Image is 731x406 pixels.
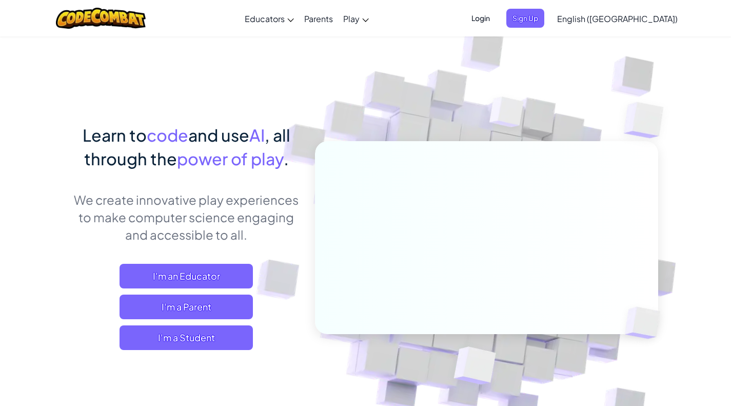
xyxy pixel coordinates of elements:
[552,5,683,32] a: English ([GEOGRAPHIC_DATA])
[470,76,544,153] img: Overlap cubes
[73,191,300,243] p: We create innovative play experiences to make computer science engaging and accessible to all.
[249,125,265,145] span: AI
[177,148,284,169] span: power of play
[240,5,299,32] a: Educators
[56,8,146,29] img: CodeCombat logo
[607,285,684,360] img: Overlap cubes
[338,5,374,32] a: Play
[245,13,285,24] span: Educators
[465,9,496,28] button: Login
[147,125,188,145] span: code
[603,77,692,164] img: Overlap cubes
[188,125,249,145] span: and use
[343,13,360,24] span: Play
[120,264,253,288] a: I'm an Educator
[284,148,289,169] span: .
[506,9,544,28] button: Sign Up
[299,5,338,32] a: Parents
[120,325,253,350] button: I'm a Student
[557,13,678,24] span: English ([GEOGRAPHIC_DATA])
[83,125,147,145] span: Learn to
[120,295,253,319] a: I'm a Parent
